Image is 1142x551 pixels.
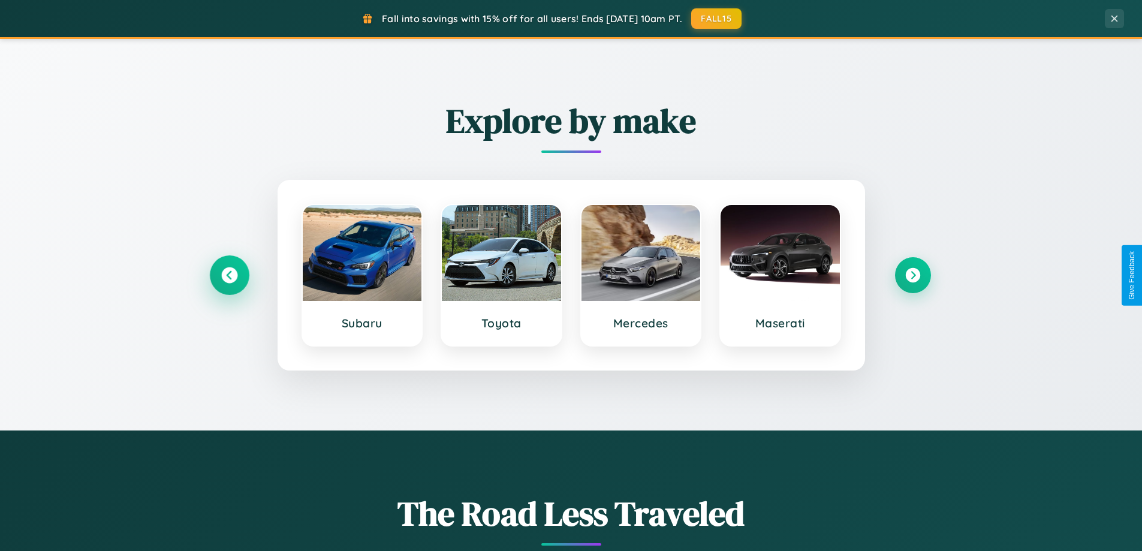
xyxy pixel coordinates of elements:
[315,316,410,330] h3: Subaru
[212,98,931,144] h2: Explore by make
[691,8,742,29] button: FALL15
[1128,251,1136,300] div: Give Feedback
[212,490,931,537] h1: The Road Less Traveled
[593,316,689,330] h3: Mercedes
[454,316,549,330] h3: Toyota
[382,13,682,25] span: Fall into savings with 15% off for all users! Ends [DATE] 10am PT.
[733,316,828,330] h3: Maserati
